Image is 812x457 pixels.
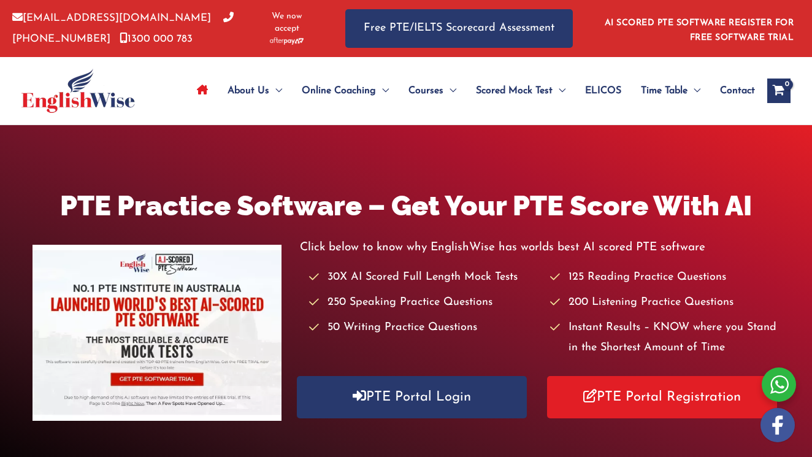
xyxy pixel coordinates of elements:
span: Menu Toggle [269,69,282,112]
p: Click below to know why EnglishWise has worlds best AI scored PTE software [300,237,779,258]
span: Courses [408,69,443,112]
img: Afterpay-Logo [270,37,304,44]
nav: Site Navigation: Main Menu [187,69,755,112]
a: PTE Portal Login [297,376,527,418]
a: About UsMenu Toggle [218,69,292,112]
li: 250 Speaking Practice Questions [309,293,538,313]
span: Time Table [641,69,688,112]
li: 125 Reading Practice Questions [550,267,779,288]
a: Contact [710,69,755,112]
a: Scored Mock TestMenu Toggle [466,69,575,112]
span: Menu Toggle [553,69,565,112]
img: white-facebook.png [760,408,795,442]
h1: PTE Practice Software – Get Your PTE Score With AI [33,186,779,225]
a: [EMAIL_ADDRESS][DOMAIN_NAME] [12,13,211,23]
span: Menu Toggle [376,69,389,112]
img: cropped-ew-logo [21,69,135,113]
li: 30X AI Scored Full Length Mock Tests [309,267,538,288]
a: Free PTE/IELTS Scorecard Assessment [345,9,573,48]
img: pte-institute-main [33,245,282,421]
a: Online CoachingMenu Toggle [292,69,399,112]
a: ELICOS [575,69,631,112]
li: 200 Listening Practice Questions [550,293,779,313]
span: ELICOS [585,69,621,112]
li: 50 Writing Practice Questions [309,318,538,338]
span: Menu Toggle [688,69,700,112]
span: Contact [720,69,755,112]
a: [PHONE_NUMBER] [12,13,234,44]
a: CoursesMenu Toggle [399,69,466,112]
a: AI SCORED PTE SOFTWARE REGISTER FOR FREE SOFTWARE TRIAL [605,18,794,42]
a: Time TableMenu Toggle [631,69,710,112]
aside: Header Widget 1 [597,9,800,48]
span: We now accept [259,10,315,35]
span: Online Coaching [302,69,376,112]
span: Menu Toggle [443,69,456,112]
a: 1300 000 783 [120,34,193,44]
a: View Shopping Cart, empty [767,79,791,103]
span: Scored Mock Test [476,69,553,112]
li: Instant Results – KNOW where you Stand in the Shortest Amount of Time [550,318,779,359]
a: PTE Portal Registration [547,376,777,418]
span: About Us [228,69,269,112]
